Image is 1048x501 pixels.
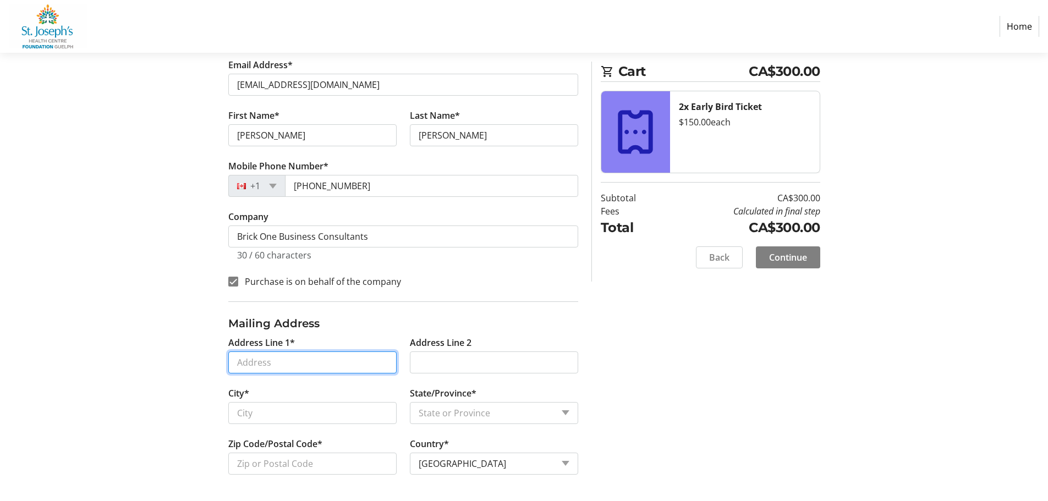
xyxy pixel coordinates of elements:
input: (506) 234-5678 [285,175,578,197]
td: Subtotal [601,191,664,205]
input: Zip or Postal Code [228,453,397,475]
span: Continue [769,251,807,264]
button: Back [696,246,743,268]
label: Company [228,210,268,223]
div: $150.00 each [679,115,811,129]
td: Calculated in final step [664,205,820,218]
label: Address Line 2 [410,336,471,349]
img: St. Joseph's Health Centre Foundation Guelph's Logo [9,4,87,48]
button: Continue [756,246,820,268]
td: Total [601,218,664,238]
label: Email Address* [228,58,293,71]
span: Cart [618,62,749,81]
label: Address Line 1* [228,336,295,349]
strong: 2x Early Bird Ticket [679,101,762,113]
label: Zip Code/Postal Code* [228,437,322,450]
input: Address [228,351,397,373]
a: Home [1000,16,1039,37]
td: Fees [601,205,664,218]
h3: Mailing Address [228,315,578,332]
td: CA$300.00 [664,191,820,205]
label: First Name* [228,109,279,122]
label: Country* [410,437,449,450]
label: City* [228,387,249,400]
label: Mobile Phone Number* [228,159,328,173]
span: CA$300.00 [749,62,820,81]
label: State/Province* [410,387,476,400]
label: Purchase is on behalf of the company [238,275,401,288]
input: City [228,402,397,424]
span: Back [709,251,729,264]
td: CA$300.00 [664,218,820,238]
tr-character-limit: 30 / 60 characters [237,249,311,261]
label: Last Name* [410,109,460,122]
